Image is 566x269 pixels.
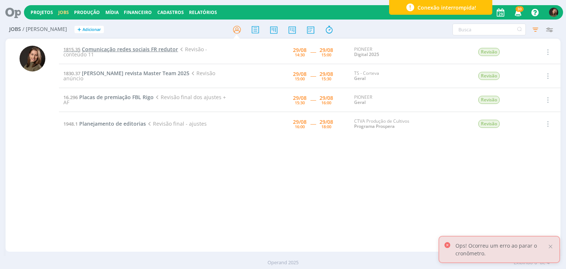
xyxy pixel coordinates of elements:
[28,10,55,15] button: Projetos
[63,94,154,101] a: 16.296Placas de premiação FBL Rigo
[63,120,146,127] a: 1948.1Planejamento de editorias
[293,95,307,101] div: 29/08
[295,53,305,57] div: 14:30
[56,10,71,15] button: Jobs
[354,95,430,105] div: PIONEER
[63,46,207,58] span: Revisão - conteúdo 11
[187,10,219,15] button: Relatórios
[478,48,500,56] span: Revisão
[478,96,500,104] span: Revisão
[417,4,476,11] span: Conexão interrompida!
[105,9,119,15] a: Mídia
[63,120,78,127] span: 1948.1
[79,120,146,127] span: Planejamento de editorias
[77,26,81,34] span: +
[103,10,121,15] button: Mídia
[310,96,316,103] span: -----
[295,125,305,129] div: 16:00
[354,47,430,57] div: PIONEER
[455,242,547,257] p: Ops! Ocorreu um erro ao parar o cronômetro.
[63,94,78,101] span: 16.296
[74,26,104,34] button: +Adicionar
[478,120,500,128] span: Revisão
[79,94,154,101] span: Placas de premiação FBL Rigo
[124,9,152,15] a: Financeiro
[354,123,395,129] a: Programa Prospera
[321,101,331,105] div: 16:00
[354,51,379,57] a: Digital 2025
[321,53,331,57] div: 15:00
[293,119,307,125] div: 29/08
[478,72,500,80] span: Revisão
[319,71,333,77] div: 29/08
[453,24,526,35] input: Busca
[9,26,21,32] span: Jobs
[293,71,307,77] div: 29/08
[63,46,80,53] span: 1815.35
[321,77,331,81] div: 15:30
[354,71,430,81] div: TS - Corteva
[63,70,215,82] span: Revisão anúncio
[72,10,102,15] button: Produção
[354,119,430,129] div: CTVA Produção de Cultivos
[146,120,206,127] span: Revisão final - ajustes
[319,48,333,53] div: 29/08
[155,10,186,15] button: Cadastros
[549,8,558,17] img: J
[83,27,101,32] span: Adicionar
[549,6,559,19] button: J
[20,46,45,71] img: J
[354,99,366,105] a: Geral
[295,101,305,105] div: 15:30
[295,77,305,81] div: 15:00
[63,94,226,106] span: Revisão final dos ajustes + AF
[354,75,366,81] a: Geral
[189,9,217,15] a: Relatórios
[82,70,189,77] span: [PERSON_NAME] revista Master Team 2025
[58,9,69,15] a: Jobs
[321,125,331,129] div: 18:00
[319,95,333,101] div: 29/08
[31,9,53,15] a: Projetos
[63,70,80,77] span: 1830.37
[82,46,178,53] span: Comunicação redes sociais FR redutor
[63,46,178,53] a: 1815.35Comunicação redes sociais FR redutor
[122,10,154,15] button: Financeiro
[516,6,524,12] span: 30
[293,48,307,53] div: 29/08
[74,9,100,15] a: Produção
[310,72,316,79] span: -----
[319,119,333,125] div: 29/08
[310,48,316,55] span: -----
[510,6,525,19] button: 30
[310,120,316,127] span: -----
[22,26,67,32] span: / [PERSON_NAME]
[63,70,189,77] a: 1830.37[PERSON_NAME] revista Master Team 2025
[157,9,184,15] span: Cadastros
